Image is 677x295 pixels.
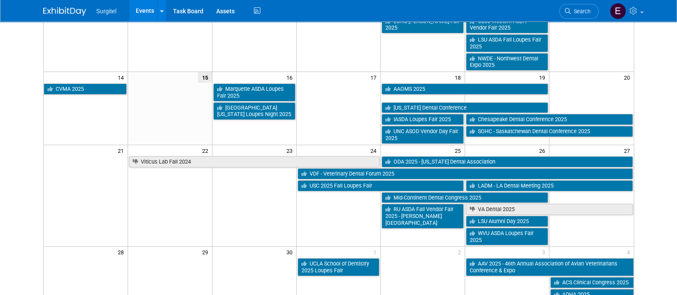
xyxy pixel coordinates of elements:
[298,258,380,276] a: UCLA School of Dentistry 2025 Loupes Fair
[623,72,634,83] span: 20
[373,247,380,257] span: 1
[550,277,633,288] a: ACS Clinical Congress 2025
[201,247,212,257] span: 29
[382,102,548,113] a: [US_STATE] Dental Conference
[286,72,296,83] span: 16
[44,83,127,95] a: CVMA 2025
[382,204,464,228] a: RU ASDA Fall Vendor Fair 2025 - [PERSON_NAME][GEOGRAPHIC_DATA]
[466,114,632,125] a: Chesapeake Dental Conference 2025
[382,156,632,167] a: ODA 2025 - [US_STATE] Dental Association
[623,145,634,156] span: 27
[370,72,380,83] span: 17
[43,7,86,16] img: ExhibitDay
[286,145,296,156] span: 23
[201,145,212,156] span: 22
[298,168,633,179] a: VDF - Veterinary Dental Forum 2025
[466,180,632,191] a: LADM - LA Dental Meeting 2025
[117,145,128,156] span: 21
[466,53,548,71] a: NWDE - Northwest Dental Expo 2025
[466,258,633,276] a: AAV 2025 - 46th Annual Association of Avian Veterinarians Conference & Expo
[541,247,549,257] span: 3
[610,3,626,19] img: Event Coordinator
[96,8,116,15] span: Surgitel
[454,145,465,156] span: 25
[466,126,632,137] a: SOHC - Saskatchewan Dental Conference 2025
[129,156,380,167] a: Viticus Lab Fall 2024
[454,72,465,83] span: 18
[213,83,295,101] a: Marquette ASDA Loupes Fair 2025
[286,247,296,257] span: 30
[466,34,548,52] a: LSU ASDA Fall Loupes Fair 2025
[626,247,634,257] span: 4
[382,126,464,143] a: UNC ASOD Vendor Day Fair 2025
[466,16,548,33] a: Case Western ASDA Vendor Fair 2025
[382,114,464,125] a: IASDA Loupes Fair 2025
[559,4,599,19] a: Search
[382,192,548,203] a: Mid-Continent Dental Congress 2025
[466,204,632,215] a: VA Dental 2025
[198,72,212,83] span: 15
[538,145,549,156] span: 26
[213,102,295,120] a: [GEOGRAPHIC_DATA][US_STATE] Loupes Night 2025
[538,72,549,83] span: 19
[382,83,548,95] a: AAOMS 2025
[117,72,128,83] span: 14
[457,247,465,257] span: 2
[571,8,591,15] span: Search
[466,228,548,245] a: WVU ASDA Loupes Fair 2025
[382,16,464,33] a: Loma [PERSON_NAME] Fair 2025
[117,247,128,257] span: 28
[370,145,380,156] span: 24
[466,216,548,227] a: LSU Alumni Day 2025
[298,180,464,191] a: USC 2025 Fall Loupes Fair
